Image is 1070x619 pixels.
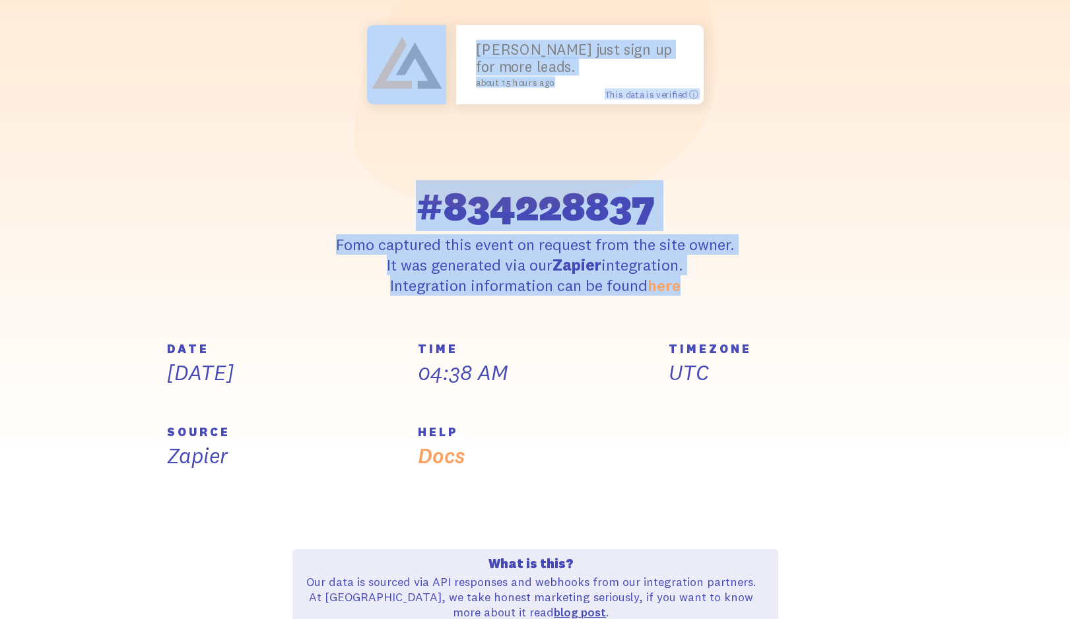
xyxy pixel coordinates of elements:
[416,185,655,226] span: #834228837
[418,359,653,387] p: 04:38 AM
[292,234,778,296] p: Fomo captured this event on request from the site owner. It was generated via our integration. In...
[418,343,653,355] h5: TIME
[418,426,653,438] h5: HELP
[167,343,402,355] h5: DATE
[476,78,678,88] small: about 15 hours ago
[167,442,402,470] p: Zapier
[167,426,402,438] h5: SOURCE
[552,255,601,275] strong: Zapier
[669,359,904,387] p: UTC
[605,88,698,100] span: This data is verified ⓘ
[476,42,684,88] p: [PERSON_NAME] just sign up for more leads.
[367,25,446,104] img: fhBAy3ckQuaQYfQhRJjO
[167,359,402,387] p: [DATE]
[669,343,904,355] h5: TIMEZONE
[418,443,465,469] a: Docs
[300,557,762,570] h4: What is this?
[648,275,681,295] a: here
